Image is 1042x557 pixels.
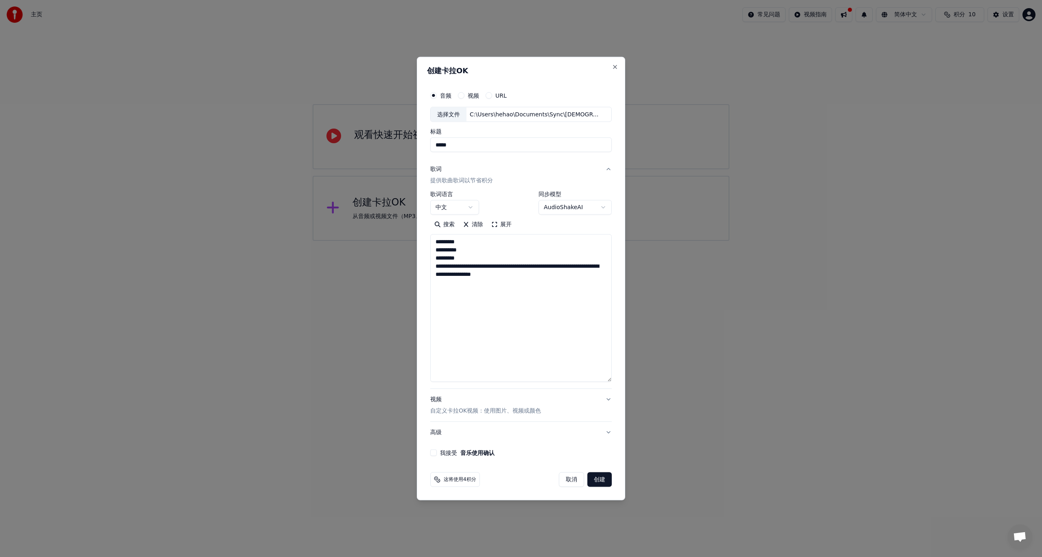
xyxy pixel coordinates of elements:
label: 标题 [430,129,612,134]
label: URL [495,92,507,98]
button: 创建 [587,472,612,487]
p: 自定义卡拉OK视频：使用图片、视频或颜色 [430,407,541,415]
p: 提供歌曲歌词以节省积分 [430,177,493,185]
button: 取消 [559,472,584,487]
button: 歌词提供歌曲歌词以节省积分 [430,159,612,191]
label: 歌词语言 [430,191,479,197]
button: 我接受 [460,450,495,456]
div: C:\Users\hehao\Documents\Sync\[DEMOGRAPHIC_DATA]\[DEMOGRAPHIC_DATA]\主是葡萄树\主是葡萄树AI.mp3 [466,110,605,118]
h2: 创建卡拉OK [427,67,615,74]
label: 音频 [440,92,451,98]
button: 高级 [430,422,612,443]
button: 搜索 [430,218,459,231]
div: 歌词提供歌曲歌词以节省积分 [430,191,612,389]
button: 清除 [459,218,487,231]
button: 展开 [487,218,516,231]
div: 视频 [430,395,541,415]
button: 视频自定义卡拉OK视频：使用图片、视频或颜色 [430,389,612,422]
label: 我接受 [440,450,495,456]
label: 视频 [468,92,479,98]
div: 选择文件 [431,107,466,122]
label: 同步模型 [539,191,612,197]
div: 歌词 [430,165,442,173]
span: 这将使用4积分 [444,476,476,483]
